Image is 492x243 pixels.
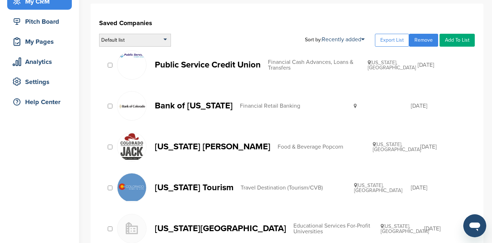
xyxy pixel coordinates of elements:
a: Settings [7,74,72,90]
div: [DATE] [411,185,468,191]
a: Colorado jack snacks [US_STATE] [PERSON_NAME] Food & Beverage Popcorn [US_STATE], [GEOGRAPHIC_DAT... [117,132,468,162]
div: Analytics [11,55,72,68]
a: Screen shot 2014 11 24 at 11.20.04 am Bank of [US_STATE] Financial Retail Banking [DATE] [117,91,468,121]
img: Screenshot 2018 04 20 at 9.02.50 am [117,51,146,60]
a: Recently added [322,36,365,43]
div: [US_STATE], [GEOGRAPHIC_DATA] [368,60,418,70]
img: Screen shot 2014 11 24 at 11.20.04 am [117,92,146,117]
div: [DATE] [411,103,468,109]
div: Sort by: [305,37,365,42]
div: [DATE] [424,226,468,232]
img: Colorado jack snacks [117,132,146,161]
a: My Pages [7,33,72,50]
div: [DATE] [418,62,468,68]
p: [US_STATE] [PERSON_NAME] [155,142,270,151]
div: [US_STATE], [GEOGRAPHIC_DATA] [373,142,420,152]
div: Financial Cash Advances, Loans & Transfers [268,59,368,71]
div: Financial Retail Banking [240,103,354,109]
p: Public Service Credit Union [155,60,261,69]
div: Pitch Board [11,15,72,28]
div: Travel Destination (Tourism/CVB) [241,185,354,191]
div: [DATE] [420,144,468,150]
div: Default list [99,34,171,47]
a: Screenshot 2018 04 20 at 9.02.50 am Public Service Credit Union Financial Cash Advances, Loans & ... [117,50,468,80]
h1: Saved Companies [99,17,475,29]
img: Open uri20141112 50798 14y2yg [117,173,146,201]
a: Export List [375,34,409,47]
div: Educational Services For-Profit Universities [293,223,381,234]
a: Open uri20141112 50798 14y2yg [US_STATE] Tourism Travel Destination (Tourism/CVB) [US_STATE], [GE... [117,173,468,202]
a: Remove [409,34,438,47]
a: Add To List [440,34,475,47]
a: Pitch Board [7,13,72,30]
div: [US_STATE], [GEOGRAPHIC_DATA] [354,183,411,193]
p: Bank of [US_STATE] [155,101,233,110]
p: [US_STATE][GEOGRAPHIC_DATA] [155,224,286,233]
div: Food & Beverage Popcorn [278,144,373,150]
div: Help Center [11,95,72,108]
img: Buildingmissing [117,214,146,243]
a: Analytics [7,53,72,70]
div: My Pages [11,35,72,48]
a: Help Center [7,94,72,110]
div: Settings [11,75,72,88]
iframe: Button to launch messaging window [463,214,486,237]
div: [US_STATE], [GEOGRAPHIC_DATA] [381,224,424,234]
p: [US_STATE] Tourism [155,183,233,192]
